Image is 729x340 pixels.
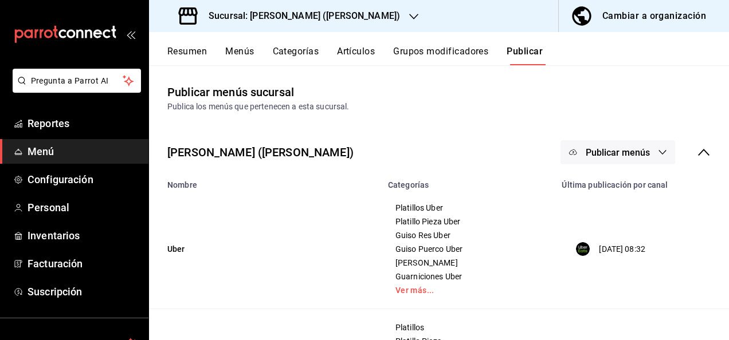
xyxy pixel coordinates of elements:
div: [PERSON_NAME] ([PERSON_NAME]) [167,144,354,161]
div: Publicar menús sucursal [167,84,294,101]
span: Guiso Puerco Uber [395,245,541,253]
span: Guiso Res Uber [395,231,541,239]
span: Reportes [28,116,139,131]
span: Platillo Pieza Uber [395,218,541,226]
a: Pregunta a Parrot AI [8,83,141,95]
button: Artículos [337,46,375,65]
th: Última publicación por canal [555,173,729,189]
span: Suscripción [28,284,139,299]
button: Categorías [273,46,319,65]
span: Platillos [395,323,541,331]
button: Pregunta a Parrot AI [13,69,141,93]
span: Facturación [28,256,139,271]
button: Grupos modificadores [393,46,488,65]
button: Publicar [507,46,543,65]
button: Menús [225,46,254,65]
th: Nombre [149,173,381,189]
div: Cambiar a organización [602,8,706,24]
span: Personal [28,200,139,215]
span: [PERSON_NAME] [395,259,541,267]
span: Inventarios [28,228,139,243]
div: Publica los menús que pertenecen a esta sucursal. [167,101,711,113]
button: Publicar menús [561,140,675,164]
span: Configuración [28,172,139,187]
span: Platillos Uber [395,204,541,212]
td: Uber [149,189,381,309]
button: open_drawer_menu [126,30,135,39]
span: Guarniciones Uber [395,272,541,280]
h3: Sucursal: [PERSON_NAME] ([PERSON_NAME]) [199,9,400,23]
a: Ver más... [395,286,541,294]
span: Menú [28,144,139,159]
button: Resumen [167,46,207,65]
div: navigation tabs [167,46,729,65]
th: Categorías [381,173,555,189]
span: Publicar menús [586,147,650,158]
span: Pregunta a Parrot AI [31,75,123,87]
p: [DATE] 08:32 [599,243,645,255]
